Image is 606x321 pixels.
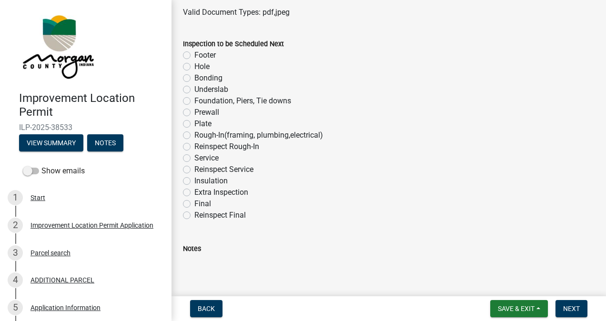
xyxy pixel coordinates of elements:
label: Hole [194,61,210,72]
button: View Summary [19,134,83,151]
span: Back [198,305,215,312]
label: Plate [194,118,212,130]
label: Rough-In(framing, plumbing,electrical) [194,130,323,141]
wm-modal-confirm: Notes [87,140,123,147]
label: Reinspect Final [194,210,246,221]
div: 1 [8,190,23,205]
label: Reinspect Rough-In [194,141,259,152]
div: 5 [8,300,23,315]
button: Back [190,300,222,317]
div: 3 [8,245,23,261]
label: Final [194,198,211,210]
div: 2 [8,218,23,233]
label: Extra Inspection [194,187,248,198]
div: Parcel search [30,250,71,256]
div: 4 [8,272,23,288]
span: Save & Exit [498,305,535,312]
span: ILP-2025-38533 [19,123,152,132]
label: Prewall [194,107,219,118]
wm-modal-confirm: Summary [19,140,83,147]
label: Footer [194,50,216,61]
img: Morgan County, Indiana [19,10,96,81]
label: Notes [183,246,201,252]
label: Show emails [23,165,85,177]
label: Foundation, Piers, Tie downs [194,95,291,107]
div: Improvement Location Permit Application [30,222,153,229]
div: Start [30,194,45,201]
label: Insulation [194,175,228,187]
span: Valid Document Types: pdf,jpeg [183,8,290,17]
div: ADDITIONAL PARCEL [30,277,94,283]
button: Next [555,300,587,317]
button: Notes [87,134,123,151]
label: Underslab [194,84,228,95]
span: Next [563,305,580,312]
h4: Improvement Location Permit [19,91,164,119]
label: Service [194,152,219,164]
div: Application Information [30,304,101,311]
label: Bonding [194,72,222,84]
label: Inspection to be Scheduled Next [183,41,284,48]
label: Reinspect Service [194,164,253,175]
button: Save & Exit [490,300,548,317]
